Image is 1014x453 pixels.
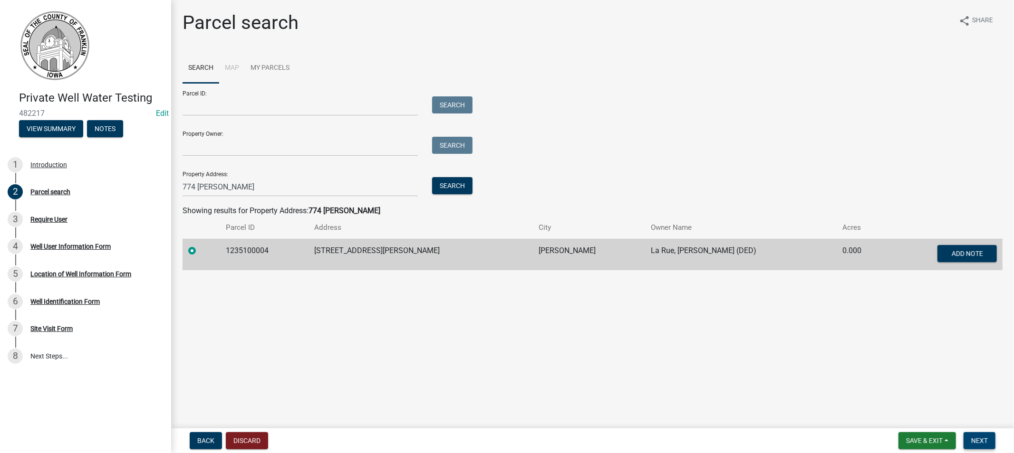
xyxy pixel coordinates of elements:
[30,325,73,332] div: Site Visit Form
[19,109,152,118] span: 482217
[87,125,123,133] wm-modal-confirm: Notes
[19,120,83,137] button: View Summary
[220,239,309,270] td: 1235100004
[8,212,23,227] div: 3
[156,109,169,118] wm-modal-confirm: Edit Application Number
[906,437,943,444] span: Save & Exit
[971,437,988,444] span: Next
[30,216,68,223] div: Require User
[8,349,23,364] div: 8
[245,53,295,84] a: My Parcels
[972,15,993,27] span: Share
[8,157,23,172] div: 1
[220,217,309,239] th: Parcel ID
[837,217,887,239] th: Acres
[432,96,473,113] button: Search
[87,120,123,137] button: Notes
[30,243,111,250] div: Well User Information Form
[533,239,645,270] td: [PERSON_NAME]
[837,239,887,270] td: 0.000
[226,432,268,449] button: Discard
[645,239,837,270] td: La Rue, [PERSON_NAME] (DED)
[183,11,299,34] h1: Parcel search
[8,321,23,336] div: 7
[19,125,83,133] wm-modal-confirm: Summary
[309,239,533,270] td: [STREET_ADDRESS][PERSON_NAME]
[156,109,169,118] a: Edit
[432,177,473,194] button: Search
[8,266,23,282] div: 5
[898,432,956,449] button: Save & Exit
[645,217,837,239] th: Owner Name
[8,184,23,199] div: 2
[197,437,214,444] span: Back
[964,432,995,449] button: Next
[19,91,164,105] h4: Private Well Water Testing
[183,53,219,84] a: Search
[951,11,1001,30] button: shareShare
[30,161,67,168] div: Introduction
[19,10,90,81] img: Franklin County, Iowa
[30,189,70,195] div: Parcel search
[30,298,100,305] div: Well Identification Form
[309,217,533,239] th: Address
[951,249,983,257] span: Add Note
[183,205,1003,217] div: Showing results for Property Address:
[309,206,380,215] strong: 774 [PERSON_NAME]
[8,294,23,309] div: 6
[937,245,997,262] button: Add Note
[8,239,23,254] div: 4
[432,137,473,154] button: Search
[30,271,131,277] div: Location of Well Information Form
[959,15,970,27] i: share
[190,432,222,449] button: Back
[533,217,645,239] th: City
